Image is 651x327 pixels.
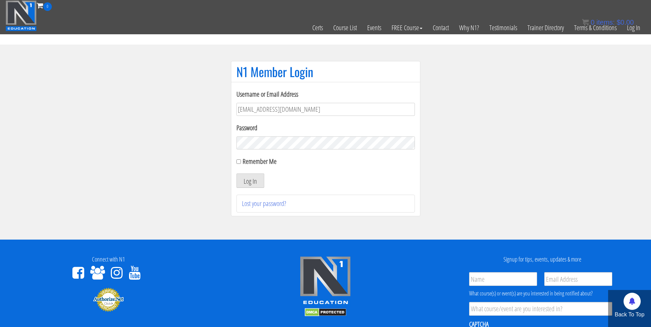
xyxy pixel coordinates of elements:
[591,19,594,26] span: 0
[617,19,634,26] bdi: 0.00
[236,123,415,133] label: Password
[386,11,428,45] a: FREE Course
[362,11,386,45] a: Events
[328,11,362,45] a: Course List
[454,11,484,45] a: Why N1?
[617,19,620,26] span: $
[43,2,52,11] span: 0
[622,11,646,45] a: Log In
[5,0,37,31] img: n1-education
[236,89,415,99] label: Username or Email Address
[469,302,612,316] input: What course/event are you interested in?
[544,272,612,286] input: Email Address
[243,157,277,166] label: Remember Me
[582,19,589,26] img: icon11.png
[428,11,454,45] a: Contact
[582,19,634,26] a: 0 items: $0.00
[569,11,622,45] a: Terms & Conditions
[37,1,52,10] a: 0
[522,11,569,45] a: Trainer Directory
[484,11,522,45] a: Testimonials
[5,256,212,263] h4: Connect with N1
[305,308,346,316] img: DMCA.com Protection Status
[236,173,264,188] button: Log In
[300,256,351,307] img: n1-edu-logo
[307,11,328,45] a: Certs
[236,65,415,78] h1: N1 Member Login
[469,272,537,286] input: Name
[469,289,612,298] div: What course(s) or event(s) are you interested in being notified about?
[93,287,124,312] img: Authorize.Net Merchant - Click to Verify
[596,19,615,26] span: items:
[439,256,646,263] h4: Signup for tips, events, updates & more
[242,199,286,208] a: Lost your password?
